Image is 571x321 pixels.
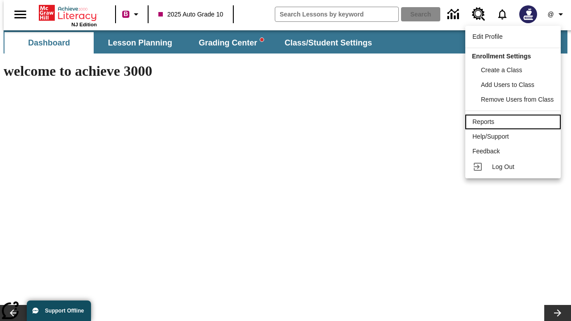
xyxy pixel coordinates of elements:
[481,96,554,103] span: Remove Users from Class
[472,133,509,140] span: Help/Support
[481,66,522,74] span: Create a Class
[472,148,500,155] span: Feedback
[472,118,494,125] span: Reports
[492,163,514,170] span: Log Out
[481,81,534,88] span: Add Users to Class
[472,33,503,40] span: Edit Profile
[472,53,531,60] span: Enrollment Settings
